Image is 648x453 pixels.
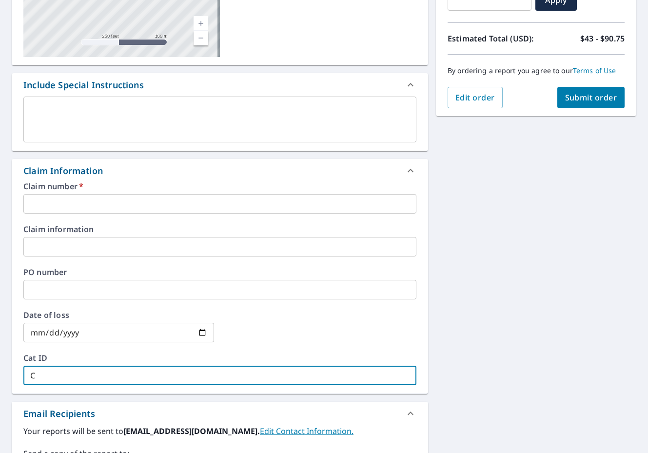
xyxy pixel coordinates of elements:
p: By ordering a report you agree to our [448,66,625,75]
label: Claim number [23,182,416,190]
label: Your reports will be sent to [23,425,416,437]
button: Edit order [448,87,503,108]
div: Claim Information [12,159,428,182]
label: PO number [23,268,416,276]
a: Current Level 17, Zoom In [194,16,208,31]
b: [EMAIL_ADDRESS][DOMAIN_NAME]. [123,426,260,436]
div: Claim Information [23,164,103,177]
p: Estimated Total (USD): [448,33,536,44]
div: Include Special Instructions [23,79,144,92]
label: Cat ID [23,354,416,362]
div: Email Recipients [23,407,95,420]
label: Claim information [23,225,416,233]
span: Edit order [455,92,495,103]
span: Submit order [565,92,617,103]
a: EditContactInfo [260,426,353,436]
a: Current Level 17, Zoom Out [194,31,208,45]
label: Date of loss [23,311,214,319]
div: Email Recipients [12,402,428,425]
p: $43 - $90.75 [580,33,625,44]
div: Include Special Instructions [12,73,428,97]
button: Submit order [557,87,625,108]
a: Terms of Use [573,66,616,75]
